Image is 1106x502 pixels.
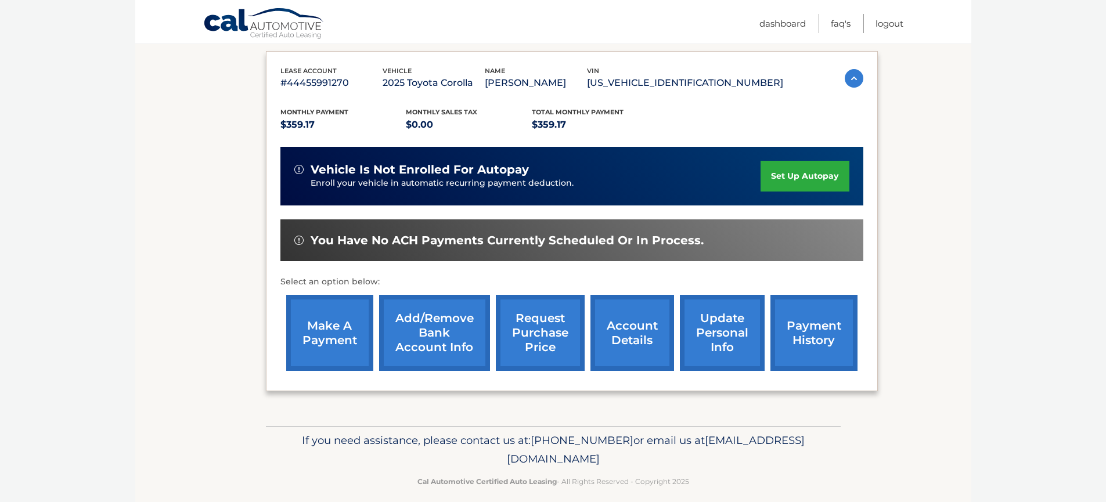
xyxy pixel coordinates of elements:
span: Total Monthly Payment [532,108,624,116]
p: If you need assistance, please contact us at: or email us at [273,431,833,468]
a: account details [590,295,674,371]
span: Monthly Payment [280,108,348,116]
p: $359.17 [280,117,406,133]
span: vehicle [383,67,412,75]
span: vin [587,67,599,75]
img: alert-white.svg [294,165,304,174]
p: Enroll your vehicle in automatic recurring payment deduction. [311,177,761,190]
span: [PHONE_NUMBER] [531,434,633,447]
p: 2025 Toyota Corolla [383,75,485,91]
a: update personal info [680,295,765,371]
span: [EMAIL_ADDRESS][DOMAIN_NAME] [507,434,805,465]
a: FAQ's [831,14,851,33]
a: payment history [770,295,858,371]
span: lease account [280,67,337,75]
a: make a payment [286,295,373,371]
a: Logout [876,14,903,33]
p: Select an option below: [280,275,863,289]
a: set up autopay [761,161,849,192]
p: - All Rights Reserved - Copyright 2025 [273,475,833,487]
p: #44455991270 [280,75,383,91]
p: [PERSON_NAME] [485,75,587,91]
strong: Cal Automotive Certified Auto Leasing [417,477,557,486]
p: $0.00 [406,117,532,133]
a: request purchase price [496,295,585,371]
span: Monthly sales Tax [406,108,477,116]
img: alert-white.svg [294,236,304,245]
a: Dashboard [759,14,806,33]
img: accordion-active.svg [845,69,863,88]
span: vehicle is not enrolled for autopay [311,162,529,177]
p: $359.17 [532,117,658,133]
a: Add/Remove bank account info [379,295,490,371]
p: [US_VEHICLE_IDENTIFICATION_NUMBER] [587,75,783,91]
a: Cal Automotive [203,8,325,41]
span: name [485,67,505,75]
span: You have no ACH payments currently scheduled or in process. [311,233,704,248]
